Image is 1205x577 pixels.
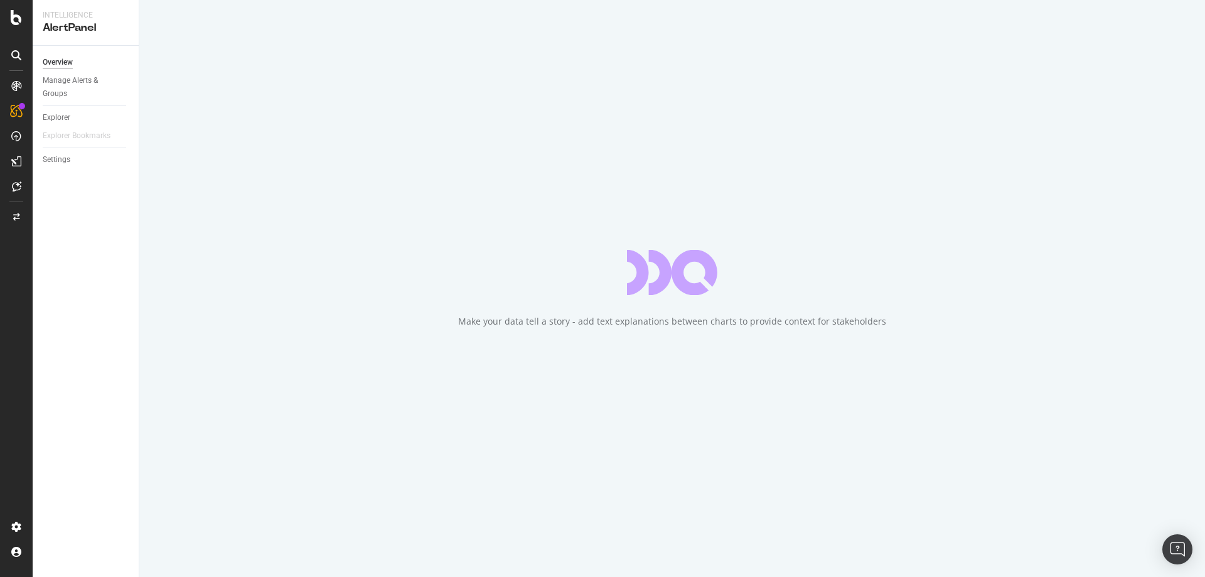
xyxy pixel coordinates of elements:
[627,250,717,295] div: animation
[43,74,130,100] a: Manage Alerts & Groups
[43,153,130,166] a: Settings
[43,129,123,143] a: Explorer Bookmarks
[43,153,70,166] div: Settings
[43,111,70,124] div: Explorer
[43,74,118,100] div: Manage Alerts & Groups
[1162,534,1192,564] div: Open Intercom Messenger
[43,10,129,21] div: Intelligence
[458,315,886,328] div: Make your data tell a story - add text explanations between charts to provide context for stakeho...
[43,129,110,143] div: Explorer Bookmarks
[43,56,73,69] div: Overview
[43,111,130,124] a: Explorer
[43,21,129,35] div: AlertPanel
[43,56,130,69] a: Overview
